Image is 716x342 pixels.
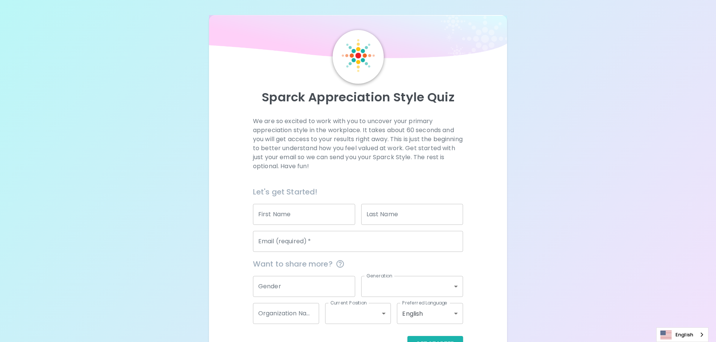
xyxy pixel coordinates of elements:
[336,259,345,268] svg: This information is completely confidential and only used for aggregated appreciation studies at ...
[657,328,708,342] a: English
[253,186,463,198] h6: Let's get Started!
[656,327,708,342] aside: Language selected: English
[209,15,507,62] img: wave
[342,39,375,72] img: Sparck Logo
[402,300,447,306] label: Preferred Language
[656,327,708,342] div: Language
[218,90,498,105] p: Sparck Appreciation Style Quiz
[366,273,392,279] label: Generation
[253,258,463,270] span: Want to share more?
[330,300,367,306] label: Current Position
[253,117,463,171] p: We are so excited to work with you to uncover your primary appreciation style in the workplace. I...
[397,303,463,324] div: English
